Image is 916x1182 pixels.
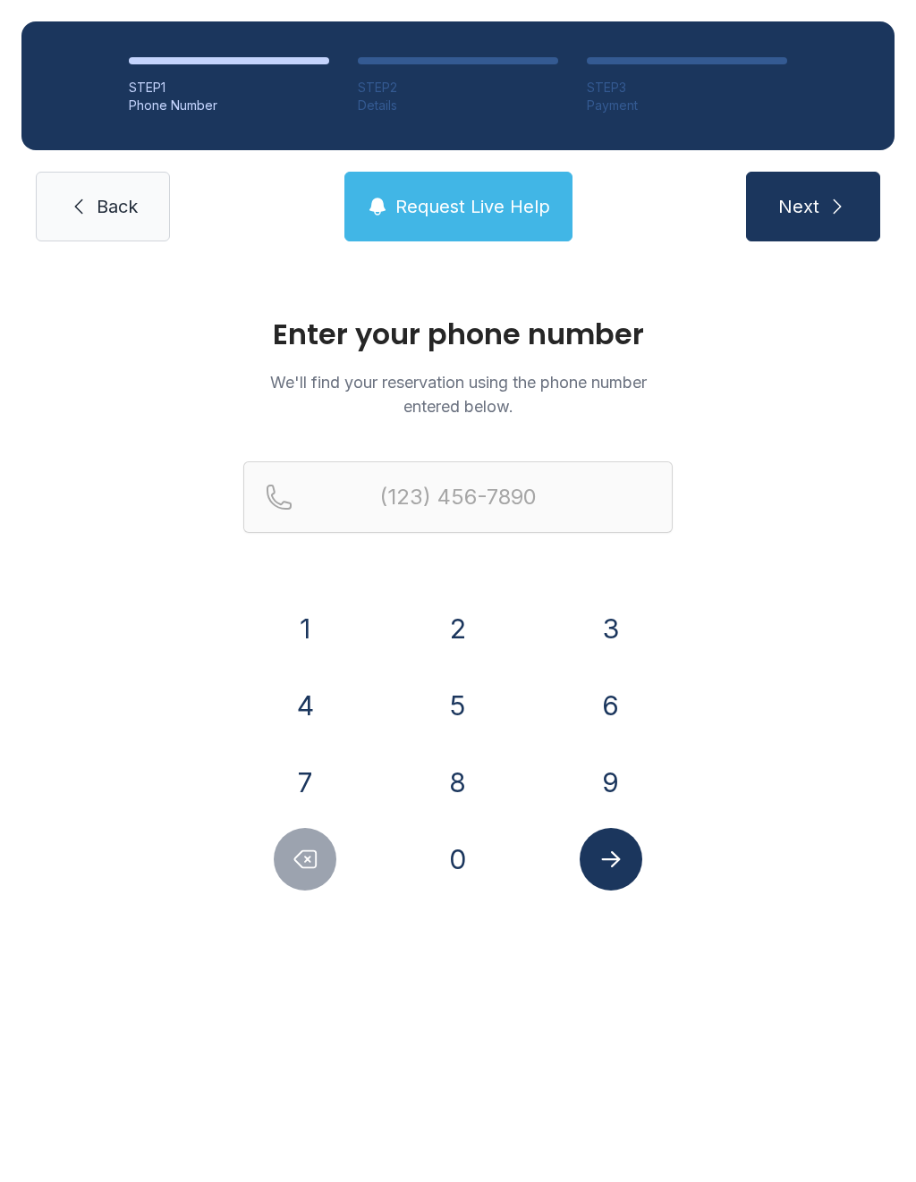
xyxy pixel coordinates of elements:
[580,597,642,660] button: 3
[243,320,673,349] h1: Enter your phone number
[580,674,642,737] button: 6
[243,461,673,533] input: Reservation phone number
[243,370,673,418] p: We'll find your reservation using the phone number entered below.
[129,97,329,114] div: Phone Number
[274,828,336,891] button: Delete number
[274,597,336,660] button: 1
[129,79,329,97] div: STEP 1
[427,751,489,814] button: 8
[274,674,336,737] button: 4
[358,97,558,114] div: Details
[358,79,558,97] div: STEP 2
[587,79,787,97] div: STEP 3
[587,97,787,114] div: Payment
[580,751,642,814] button: 9
[97,194,138,219] span: Back
[427,597,489,660] button: 2
[427,674,489,737] button: 5
[395,194,550,219] span: Request Live Help
[274,751,336,814] button: 7
[580,828,642,891] button: Submit lookup form
[778,194,819,219] span: Next
[427,828,489,891] button: 0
